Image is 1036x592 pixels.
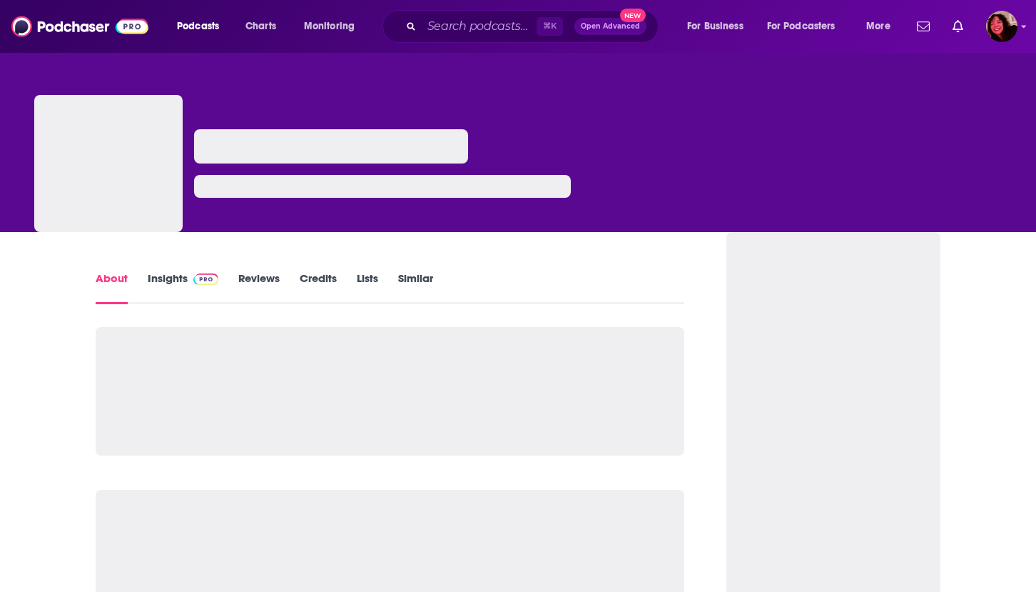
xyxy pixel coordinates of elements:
[177,16,219,36] span: Podcasts
[167,15,238,38] button: open menu
[620,9,646,22] span: New
[574,18,646,35] button: Open AdvancedNew
[357,271,378,304] a: Lists
[294,15,373,38] button: open menu
[767,16,836,36] span: For Podcasters
[911,14,935,39] a: Show notifications dropdown
[193,274,218,285] img: Podchaser Pro
[687,16,743,36] span: For Business
[304,16,355,36] span: Monitoring
[986,11,1017,42] img: User Profile
[677,15,761,38] button: open menu
[947,14,969,39] a: Show notifications dropdown
[245,16,276,36] span: Charts
[856,15,908,38] button: open menu
[422,15,537,38] input: Search podcasts, credits, & more...
[986,11,1017,42] span: Logged in as Kathryn-Musilek
[96,271,128,304] a: About
[866,16,890,36] span: More
[300,271,337,304] a: Credits
[398,271,433,304] a: Similar
[148,271,218,304] a: InsightsPodchaser Pro
[11,13,148,40] img: Podchaser - Follow, Share and Rate Podcasts
[758,15,856,38] button: open menu
[986,11,1017,42] button: Show profile menu
[236,15,285,38] a: Charts
[537,17,563,36] span: ⌘ K
[238,271,280,304] a: Reviews
[396,10,672,43] div: Search podcasts, credits, & more...
[581,23,640,30] span: Open Advanced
